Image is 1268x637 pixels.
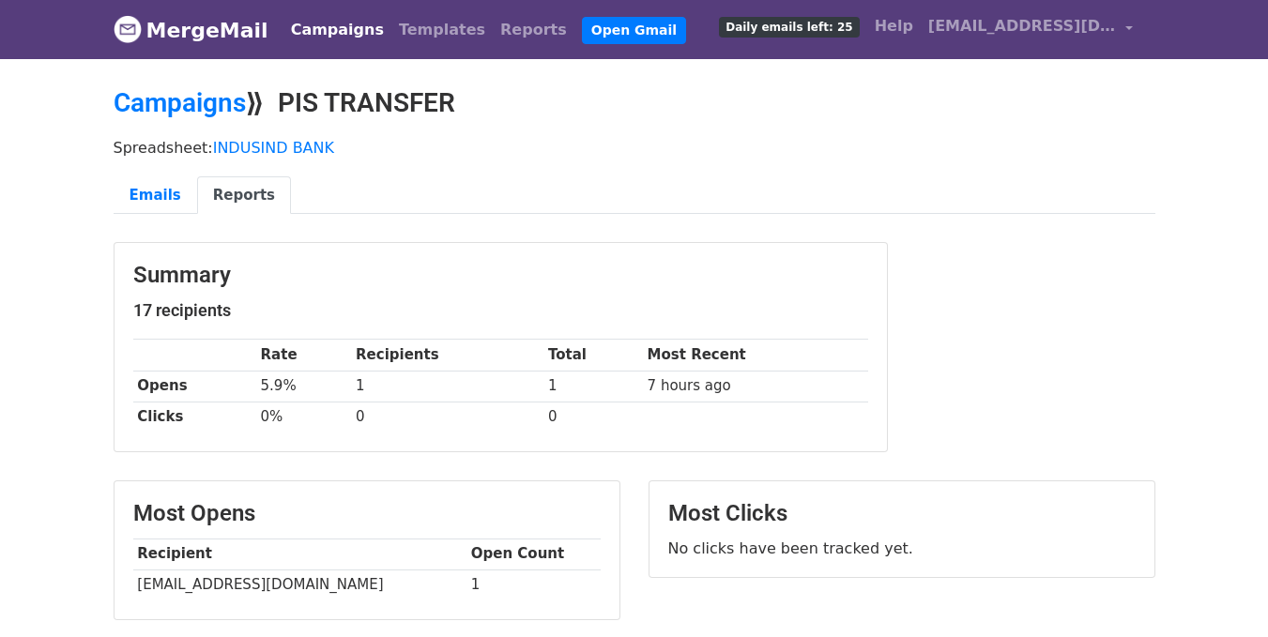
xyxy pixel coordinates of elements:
[283,11,391,49] a: Campaigns
[668,500,1136,527] h3: Most Clicks
[928,15,1116,38] span: [EMAIL_ADDRESS][DOMAIN_NAME]
[867,8,921,45] a: Help
[351,371,543,402] td: 1
[197,176,291,215] a: Reports
[351,340,543,371] th: Recipients
[711,8,866,45] a: Daily emails left: 25
[114,10,268,50] a: MergeMail
[543,402,643,432] td: 0
[256,402,352,432] td: 0%
[1174,547,1268,637] iframe: Chat Widget
[114,87,246,118] a: Campaigns
[213,139,334,157] a: INDUSIND BANK
[543,340,643,371] th: Total
[643,371,868,402] td: 7 hours ago
[133,402,256,432] th: Clicks
[719,17,859,38] span: Daily emails left: 25
[133,300,868,321] h5: 17 recipients
[114,176,197,215] a: Emails
[543,371,643,402] td: 1
[643,340,868,371] th: Most Recent
[133,500,601,527] h3: Most Opens
[133,538,466,569] th: Recipient
[114,87,1155,119] h2: ⟫ PIS TRANSFER
[133,569,466,600] td: [EMAIL_ADDRESS][DOMAIN_NAME]
[921,8,1140,52] a: [EMAIL_ADDRESS][DOMAIN_NAME]
[133,371,256,402] th: Opens
[466,569,601,600] td: 1
[133,262,868,289] h3: Summary
[351,402,543,432] td: 0
[391,11,493,49] a: Templates
[582,17,686,44] a: Open Gmail
[493,11,574,49] a: Reports
[256,371,352,402] td: 5.9%
[466,538,601,569] th: Open Count
[668,538,1136,558] p: No clicks have been tracked yet.
[114,15,142,43] img: MergeMail logo
[256,340,352,371] th: Rate
[114,138,1155,158] p: Spreadsheet:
